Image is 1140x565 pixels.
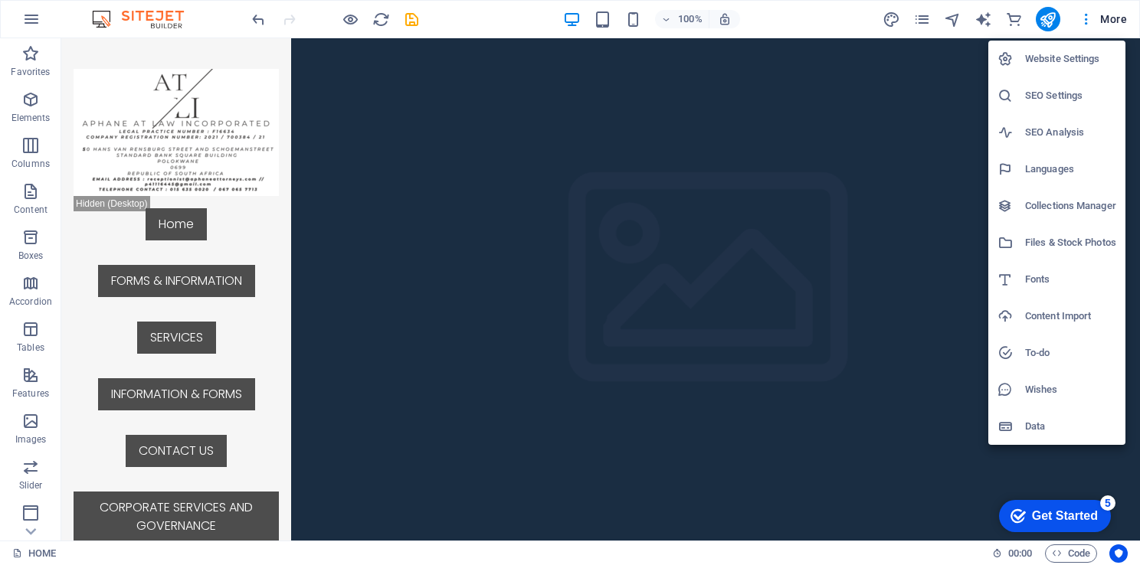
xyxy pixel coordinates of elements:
[113,3,129,18] div: 5
[1025,87,1116,105] h6: SEO Settings
[1025,344,1116,362] h6: To-do
[1025,270,1116,289] h6: Fonts
[45,17,111,31] div: Get Started
[1025,160,1116,178] h6: Languages
[1025,197,1116,215] h6: Collections Manager
[1025,307,1116,325] h6: Content Import
[1025,380,1116,399] h6: Wishes
[12,8,124,40] div: Get Started 5 items remaining, 0% complete
[1025,50,1116,68] h6: Website Settings
[1025,234,1116,252] h6: Files & Stock Photos
[1025,123,1116,142] h6: SEO Analysis
[1025,417,1116,436] h6: Data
